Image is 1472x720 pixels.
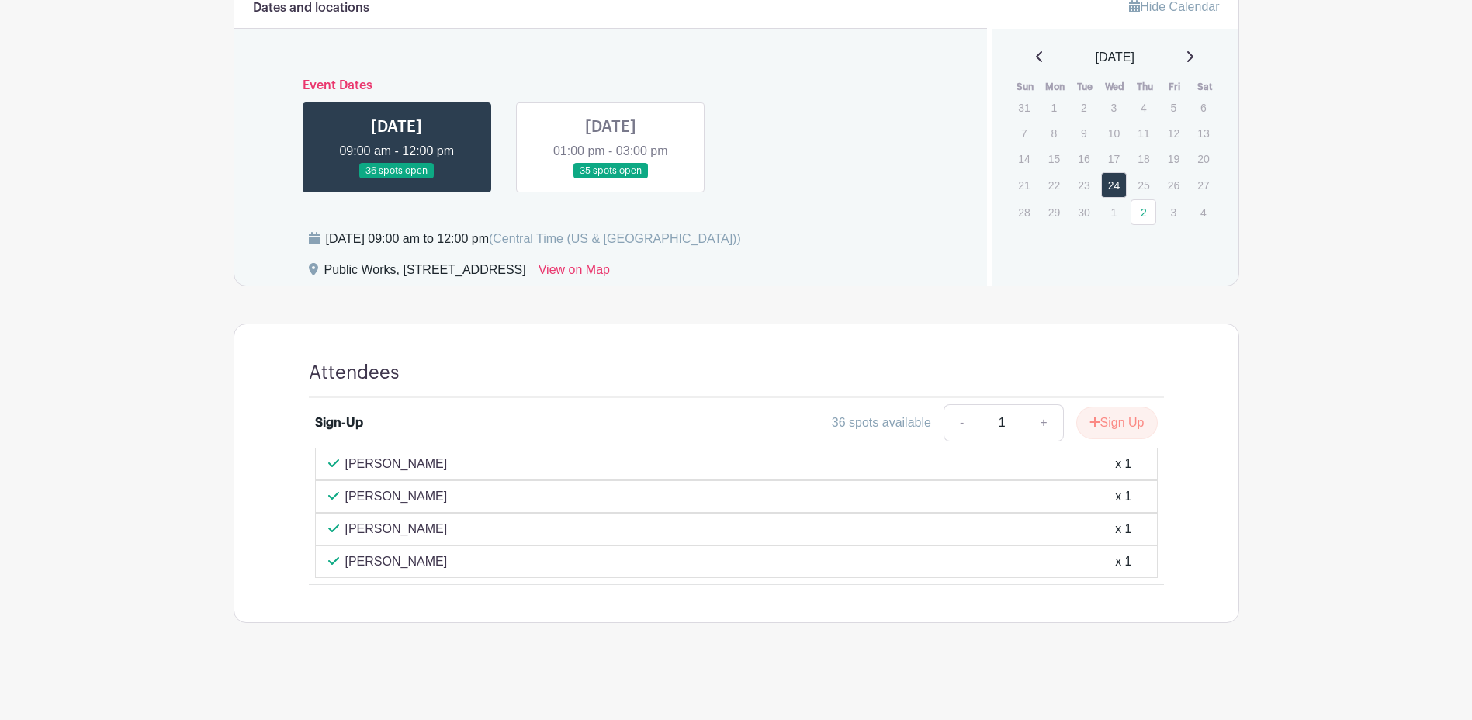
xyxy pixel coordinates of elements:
[1115,520,1131,538] div: x 1
[1071,200,1096,224] p: 30
[1131,95,1156,119] p: 4
[944,404,979,441] a: -
[1115,455,1131,473] div: x 1
[1041,173,1067,197] p: 22
[1190,173,1216,197] p: 27
[1190,95,1216,119] p: 6
[1041,200,1067,224] p: 29
[1101,95,1127,119] p: 3
[345,520,448,538] p: [PERSON_NAME]
[1101,121,1127,145] p: 10
[1011,200,1037,224] p: 28
[1161,147,1186,171] p: 19
[1101,200,1127,224] p: 1
[1161,95,1186,119] p: 5
[1131,121,1156,145] p: 11
[1071,121,1096,145] p: 9
[345,455,448,473] p: [PERSON_NAME]
[1071,147,1096,171] p: 16
[1161,173,1186,197] p: 26
[1161,200,1186,224] p: 3
[1041,121,1067,145] p: 8
[1190,147,1216,171] p: 20
[1071,95,1096,119] p: 2
[315,414,363,432] div: Sign-Up
[1190,121,1216,145] p: 13
[1041,79,1071,95] th: Mon
[345,487,448,506] p: [PERSON_NAME]
[1011,121,1037,145] p: 7
[326,230,741,248] div: [DATE] 09:00 am to 12:00 pm
[1011,147,1037,171] p: 14
[1041,95,1067,119] p: 1
[1100,79,1131,95] th: Wed
[1130,79,1160,95] th: Thu
[1161,121,1186,145] p: 12
[1190,200,1216,224] p: 4
[1024,404,1063,441] a: +
[1131,147,1156,171] p: 18
[1115,487,1131,506] div: x 1
[324,261,526,286] div: Public Works, [STREET_ADDRESS]
[1101,172,1127,198] a: 24
[290,78,932,93] h6: Event Dates
[1115,552,1131,571] div: x 1
[253,1,369,16] h6: Dates and locations
[832,414,931,432] div: 36 spots available
[1131,199,1156,225] a: 2
[309,362,400,384] h4: Attendees
[1131,173,1156,197] p: 25
[1190,79,1220,95] th: Sat
[1071,173,1096,197] p: 23
[489,232,741,245] span: (Central Time (US & [GEOGRAPHIC_DATA]))
[1160,79,1190,95] th: Fri
[1076,407,1158,439] button: Sign Up
[539,261,610,286] a: View on Map
[1011,173,1037,197] p: 21
[345,552,448,571] p: [PERSON_NAME]
[1041,147,1067,171] p: 15
[1010,79,1041,95] th: Sun
[1101,147,1127,171] p: 17
[1070,79,1100,95] th: Tue
[1011,95,1037,119] p: 31
[1096,48,1134,67] span: [DATE]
